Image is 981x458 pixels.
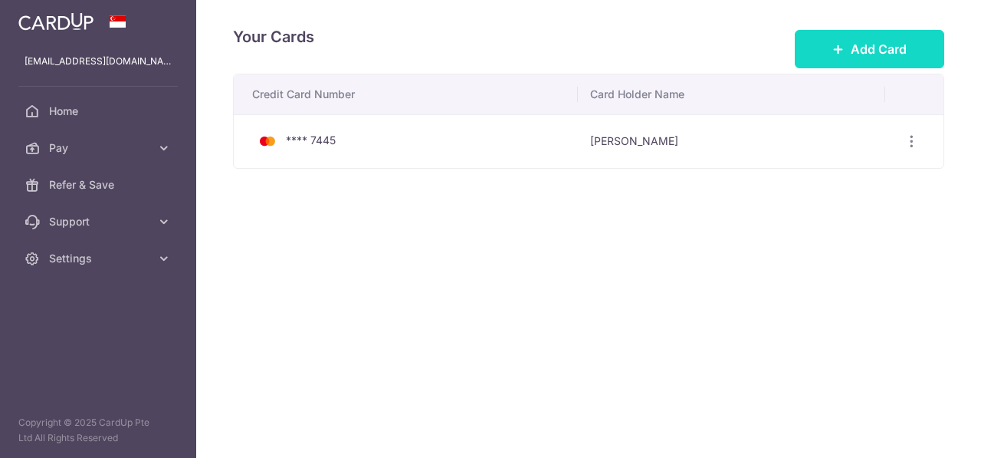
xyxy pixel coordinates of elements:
[18,12,94,31] img: CardUp
[578,74,884,114] th: Card Holder Name
[49,177,150,193] span: Refer & Save
[578,114,884,168] td: [PERSON_NAME]
[851,40,907,58] span: Add Card
[234,74,578,114] th: Credit Card Number
[25,54,172,69] p: [EMAIL_ADDRESS][DOMAIN_NAME]
[233,25,314,49] h4: Your Cards
[795,30,944,68] button: Add Card
[49,140,150,156] span: Pay
[49,214,150,229] span: Support
[252,132,283,150] img: Bank Card
[49,104,150,119] span: Home
[49,251,150,266] span: Settings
